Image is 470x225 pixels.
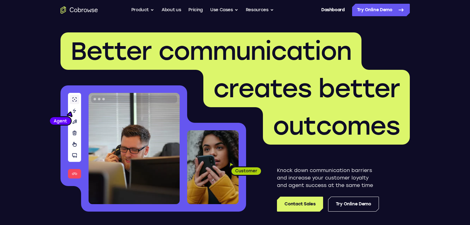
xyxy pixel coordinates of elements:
[61,6,98,14] a: Go to the home page
[210,4,238,16] button: Use Cases
[131,4,154,16] button: Product
[352,4,410,16] a: Try Online Demo
[328,197,379,212] a: Try Online Demo
[321,4,345,16] a: Dashboard
[89,93,180,204] img: A customer support agent talking on the phone
[277,197,323,212] a: Contact Sales
[70,36,351,66] span: Better communication
[246,4,274,16] button: Resources
[213,74,400,103] span: creates better
[187,130,239,204] img: A customer holding their phone
[273,111,400,141] span: outcomes
[188,4,203,16] a: Pricing
[162,4,181,16] a: About us
[277,167,379,189] p: Knock down communication barriers and increase your customer loyalty and agent success at the sam...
